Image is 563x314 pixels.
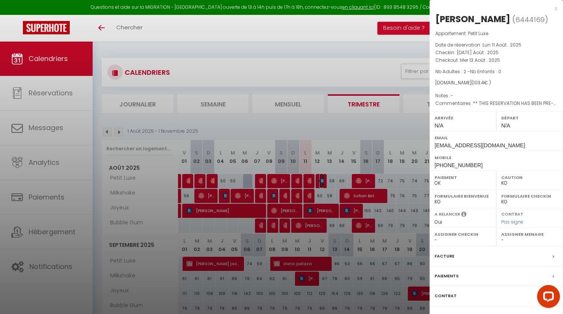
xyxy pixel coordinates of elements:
[483,42,521,48] span: Lun 11 Août . 2025
[435,142,525,148] span: [EMAIL_ADDRESS][DOMAIN_NAME]
[435,56,557,64] p: Checkout :
[501,211,523,216] label: Contrat
[435,230,491,238] label: Assigner Checkin
[435,192,491,200] label: Formulaire Bienvenue
[515,15,545,24] span: 6444169
[470,68,501,75] span: Nb Enfants : 0
[435,252,454,260] label: Facture
[435,30,557,37] p: Appartement :
[468,30,488,37] span: Petit Luxe
[472,79,491,86] span: ( € )
[531,282,563,314] iframe: LiveChat chat widget
[435,174,491,181] label: Paiement
[435,162,483,168] span: [PHONE_NUMBER]
[501,114,558,122] label: Départ
[512,14,548,25] span: ( )
[430,4,557,13] div: x
[451,92,453,99] span: -
[461,211,467,219] i: Sélectionner OUI si vous souhaiter envoyer les séquences de messages post-checkout
[435,100,557,107] p: Commentaires :
[435,49,557,56] p: Checkin :
[501,122,510,129] span: N/A
[435,292,457,300] label: Contrat
[473,79,484,86] span: 103.4
[501,230,558,238] label: Assigner Menage
[457,49,499,56] span: [DATE] Août . 2025
[435,122,443,129] span: N/A
[435,79,557,87] div: [DOMAIN_NAME]
[501,192,558,200] label: Formulaire Checkin
[435,41,557,49] p: Date de réservation :
[435,68,501,75] span: Nb Adultes : 2 -
[435,134,558,142] label: Email
[435,154,558,161] label: Mobile
[501,174,558,181] label: Caution
[435,92,557,100] p: Notes :
[435,13,510,25] div: [PERSON_NAME]
[435,272,459,280] label: Paiements
[435,211,460,217] label: A relancer
[501,219,523,225] span: Pas signé
[435,114,491,122] label: Arrivée
[460,57,500,63] span: Mer 13 Août . 2025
